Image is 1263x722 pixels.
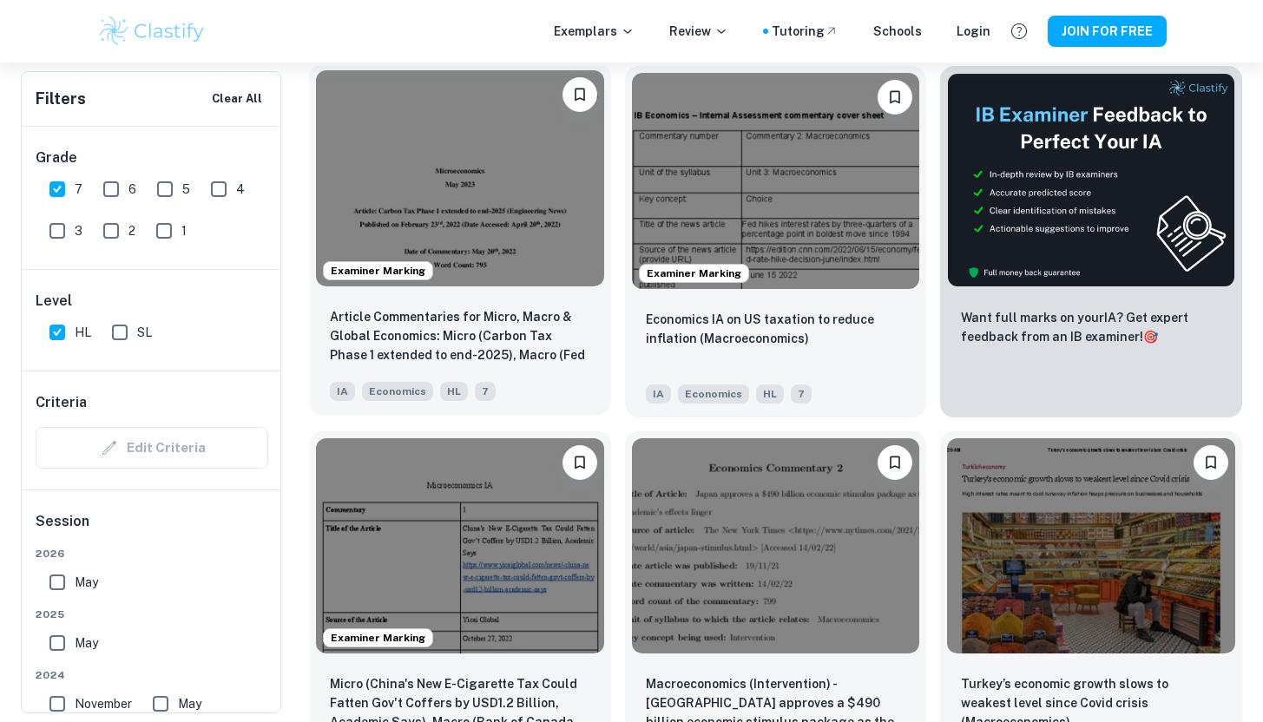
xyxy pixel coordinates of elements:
[646,310,906,348] p: Economics IA on US taxation to reduce inflation (Macroeconomics)
[878,445,912,480] button: Please log in to bookmark exemplars
[128,180,136,199] span: 6
[236,180,245,199] span: 4
[36,667,268,683] span: 2024
[961,308,1221,346] p: Want full marks on your IA ? Get expert feedback from an IB examiner!
[678,384,749,404] span: Economics
[1004,16,1034,46] button: Help and Feedback
[324,263,432,279] span: Examiner Marking
[36,148,268,168] h6: Grade
[207,86,266,112] button: Clear All
[128,221,135,240] span: 2
[97,14,207,49] img: Clastify logo
[1048,16,1167,47] button: JOIN FOR FREE
[178,694,201,713] span: May
[1143,330,1158,344] span: 🎯
[873,22,922,41] a: Schools
[947,438,1235,654] img: Economics IA example thumbnail: Turkey’s economic growth slows to weakes
[475,382,496,401] span: 7
[562,77,597,112] button: Please log in to bookmark exemplars
[1194,445,1228,480] button: Please log in to bookmark exemplars
[878,80,912,115] button: Please log in to bookmark exemplars
[316,70,604,286] img: Economics IA example thumbnail: Article Commentaries for Micro, Macro &
[324,630,432,646] span: Examiner Marking
[36,87,86,111] h6: Filters
[75,633,98,653] span: May
[36,392,87,413] h6: Criteria
[330,307,590,366] p: Article Commentaries for Micro, Macro & Global Economics: Micro (Carbon Tax Phase 1 extended to e...
[957,22,990,41] a: Login
[36,427,268,469] div: Criteria filters are unavailable when searching by topic
[36,291,268,312] h6: Level
[947,73,1235,287] img: Thumbnail
[562,445,597,480] button: Please log in to bookmark exemplars
[756,384,784,404] span: HL
[625,66,927,417] a: Examiner MarkingPlease log in to bookmark exemplarsEconomics IA on US taxation to reduce inflatio...
[316,438,604,654] img: Economics IA example thumbnail: Micro (China's New E-Cigarette Tax Could
[646,384,671,404] span: IA
[440,382,468,401] span: HL
[330,382,355,401] span: IA
[181,221,187,240] span: 1
[75,323,91,342] span: HL
[75,694,132,713] span: November
[36,607,268,622] span: 2025
[182,180,190,199] span: 5
[632,73,920,289] img: Economics IA example thumbnail: Economics IA on US taxation to reduce in
[940,66,1242,417] a: ThumbnailWant full marks on yourIA? Get expert feedback from an IB examiner!
[137,323,152,342] span: SL
[554,22,635,41] p: Exemplars
[772,22,839,41] a: Tutoring
[75,180,82,199] span: 7
[362,382,433,401] span: Economics
[791,384,812,404] span: 7
[309,66,611,417] a: Examiner MarkingPlease log in to bookmark exemplarsArticle Commentaries for Micro, Macro & Global...
[632,438,920,654] img: Economics IA example thumbnail: Macroeconomics (Intervention) - Japan a
[36,511,268,546] h6: Session
[75,573,98,592] span: May
[669,22,728,41] p: Review
[36,546,268,561] span: 2026
[640,266,748,281] span: Examiner Marking
[75,221,82,240] span: 3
